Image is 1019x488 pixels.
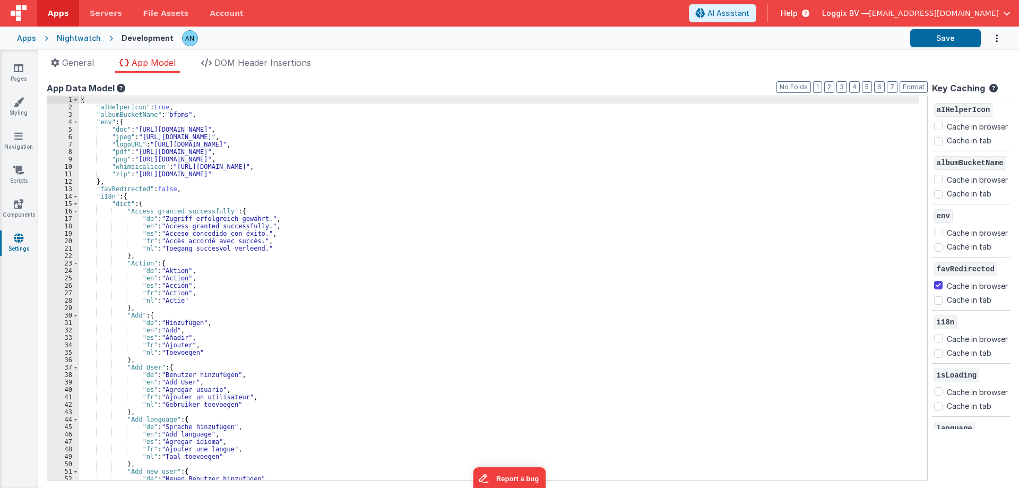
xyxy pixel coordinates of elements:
span: albumBucketName [934,156,1006,170]
span: File Assets [143,8,189,19]
span: Servers [90,8,122,19]
div: 3 [47,111,79,118]
label: Cache in browser [947,279,1008,292]
label: Cache in browser [947,119,1008,132]
div: 12 [47,178,79,185]
label: Cache in browser [947,332,1008,345]
span: [EMAIL_ADDRESS][DOMAIN_NAME] [869,8,999,19]
div: 27 [47,289,79,297]
button: 3 [836,81,847,93]
button: 2 [824,81,834,93]
button: 4 [849,81,860,93]
div: 31 [47,319,79,327]
button: Save [910,29,981,47]
label: Cache in tab [947,241,991,252]
div: 48 [47,446,79,453]
div: 51 [47,468,79,475]
div: 23 [47,260,79,267]
label: Cache in browser [947,173,1008,185]
label: Cache in tab [947,347,991,358]
div: 44 [47,416,79,423]
div: 49 [47,453,79,460]
div: 45 [47,423,79,431]
span: favRedirected [934,262,997,276]
label: Cache in browser [947,226,1008,238]
div: 38 [47,371,79,379]
span: AI Assistant [707,8,749,19]
div: 43 [47,408,79,416]
div: 46 [47,431,79,438]
div: 24 [47,267,79,275]
span: Apps [48,8,68,19]
div: 13 [47,185,79,193]
button: Options [981,28,1002,49]
div: 25 [47,275,79,282]
span: App Model [132,57,176,68]
div: 37 [47,364,79,371]
div: 8 [47,148,79,156]
div: 7 [47,141,79,148]
button: Format [900,81,928,93]
div: 19 [47,230,79,237]
div: 10 [47,163,79,170]
div: 22 [47,252,79,260]
div: 26 [47,282,79,289]
button: 1 [813,81,822,93]
div: 18 [47,222,79,230]
div: 47 [47,438,79,446]
span: DOM Header Insertions [214,57,311,68]
span: isLoading [934,369,980,382]
div: 42 [47,401,79,408]
div: 4 [47,118,79,126]
h4: Key Caching [932,84,985,93]
button: 6 [874,81,885,93]
span: i18n [934,315,957,329]
div: App Data Model [47,82,928,95]
div: 1 [47,96,79,104]
div: 17 [47,215,79,222]
span: env [934,209,953,223]
div: 9 [47,156,79,163]
div: 34 [47,341,79,349]
span: Help [781,8,798,19]
button: 7 [887,81,897,93]
button: No Folds [776,81,811,93]
label: Cache in browser [947,385,1008,398]
div: 52 [47,475,79,483]
button: AI Assistant [689,4,756,22]
div: 2 [47,104,79,111]
label: Cache in tab [947,188,991,199]
div: 15 [47,200,79,208]
div: 39 [47,379,79,386]
div: 14 [47,193,79,200]
div: 28 [47,297,79,304]
button: 5 [862,81,872,93]
div: 16 [47,208,79,215]
div: 29 [47,304,79,312]
span: Loggix BV — [822,8,869,19]
div: 36 [47,356,79,364]
div: 11 [47,170,79,178]
div: 6 [47,133,79,141]
div: 5 [47,126,79,133]
div: 41 [47,393,79,401]
div: 33 [47,334,79,341]
img: f1d78738b441ccf0e1fcb79415a71bae [183,31,197,46]
div: Development [122,33,174,44]
span: aIHelperIcon [934,103,993,117]
label: Cache in tab [947,294,991,305]
span: language [934,422,975,435]
div: 40 [47,386,79,393]
div: 20 [47,237,79,245]
span: General [62,57,94,68]
div: 30 [47,312,79,319]
div: 32 [47,327,79,334]
label: Cache in tab [947,135,991,146]
div: 50 [47,460,79,468]
div: Nightwatch [57,33,101,44]
button: Loggix BV — [EMAIL_ADDRESS][DOMAIN_NAME] [822,8,1011,19]
div: Apps [17,33,36,44]
label: Cache in tab [947,400,991,412]
div: 35 [47,349,79,356]
div: 21 [47,245,79,252]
